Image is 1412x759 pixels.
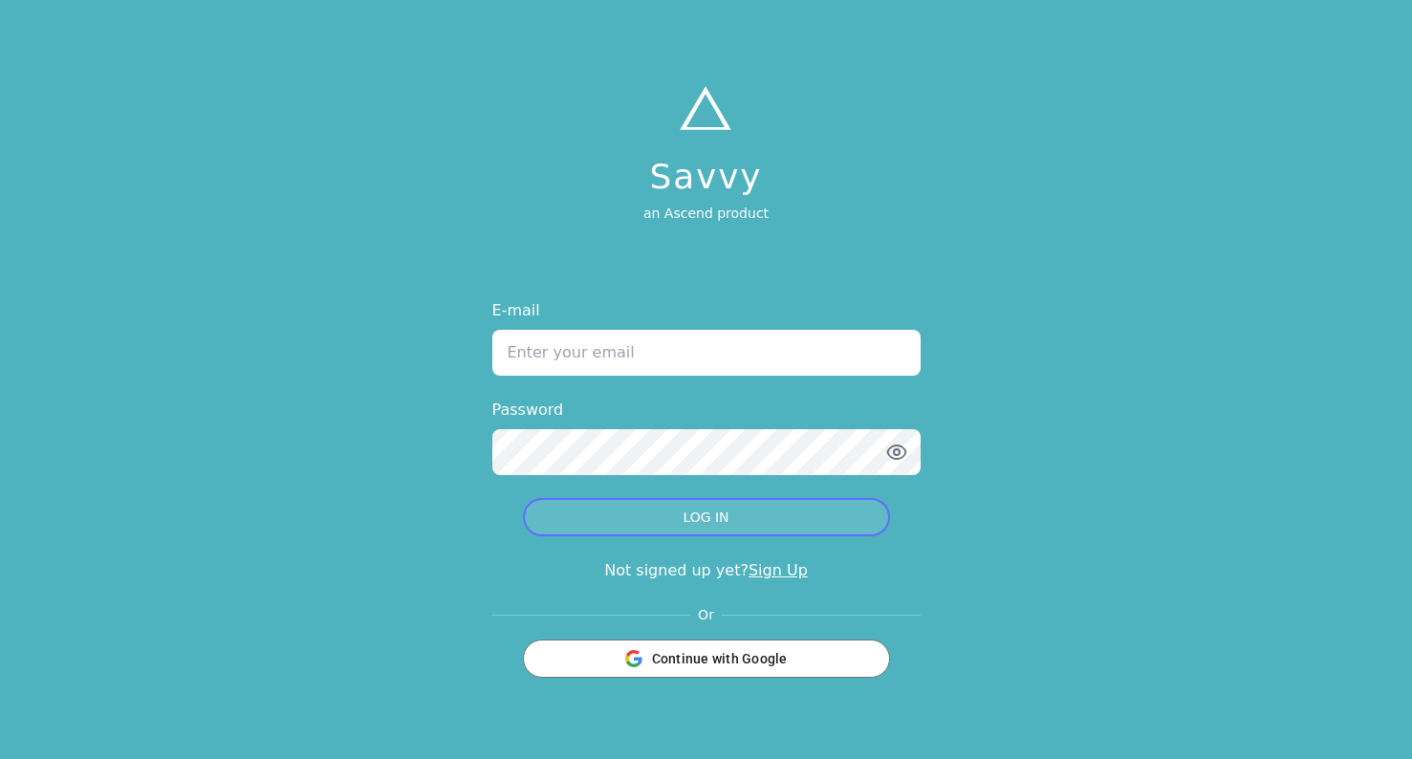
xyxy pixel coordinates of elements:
[523,498,890,536] button: LOG IN
[652,649,788,668] span: Continue with Google
[492,399,921,422] label: Password
[643,158,769,196] h1: Savvy
[690,605,722,624] span: Or
[492,299,921,322] label: E-mail
[604,561,749,579] span: Not signed up yet?
[523,640,890,678] button: Continue with Google
[492,330,921,376] input: Enter your email
[749,561,808,579] a: Sign Up
[643,204,769,223] p: an Ascend product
